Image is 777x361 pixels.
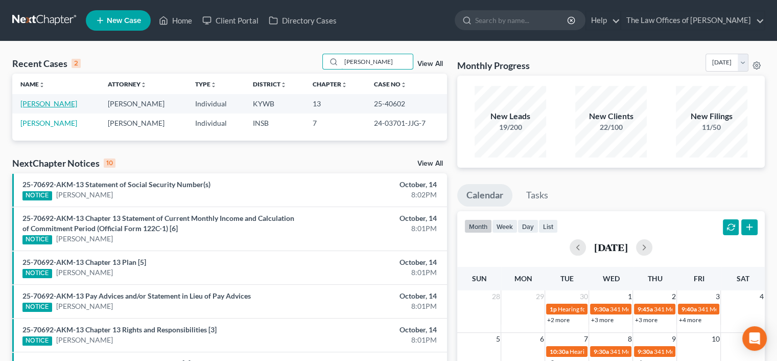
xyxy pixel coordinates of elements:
span: 6 [538,333,545,345]
div: October, 14 [305,325,437,335]
a: 25-70692-AKM-13 Chapter 13 Plan [5] [22,258,146,266]
a: Attorneyunfold_more [108,80,147,88]
a: Tasks [517,184,557,207]
div: NOTICE [22,235,52,244]
a: Home [154,11,197,30]
span: Sun [472,274,486,283]
a: Nameunfold_more [20,80,45,88]
a: Case Nounfold_more [374,80,407,88]
td: [PERSON_NAME] [100,94,187,113]
a: 25-70692-AKM-13 Pay Advices and/or Statement in Lieu of Pay Advices [22,291,251,300]
td: 13 [304,94,366,113]
i: unfold_more [401,82,407,88]
div: 8:01PM [305,267,437,278]
a: The Law Offices of [PERSON_NAME] [621,11,764,30]
a: Directory Cases [264,11,342,30]
div: 8:01PM [305,223,437,234]
a: [PERSON_NAME] [56,267,113,278]
span: 4 [759,290,765,303]
div: New Leads [475,110,546,122]
span: 3 [714,290,720,303]
div: October, 14 [305,291,437,301]
td: Individual [187,94,244,113]
div: 8:01PM [305,301,437,311]
div: NextChapter Notices [12,157,115,169]
td: Individual [187,114,244,132]
span: 9:30a [593,348,608,355]
a: +3 more [591,316,613,324]
a: 25-70692-AKM-13 Statement of Social Security Number(s) [22,180,210,189]
span: 28 [490,290,501,303]
td: [PERSON_NAME] [100,114,187,132]
span: Hearing for [PERSON_NAME] [569,348,649,355]
div: 10 [104,159,115,168]
span: 9:40a [681,305,696,313]
td: 24-03701-JJG-7 [366,114,447,132]
td: KYWB [245,94,304,113]
button: list [538,219,558,233]
span: New Case [107,17,141,25]
span: Hearing for [PERSON_NAME] & [PERSON_NAME] [557,305,691,313]
a: +4 more [678,316,701,324]
span: 29 [534,290,545,303]
input: Search by name... [341,54,413,69]
span: 9:30a [593,305,608,313]
span: 9 [670,333,676,345]
i: unfold_more [210,82,217,88]
span: 8 [626,333,632,345]
i: unfold_more [341,82,347,88]
a: Help [586,11,620,30]
span: Sat [736,274,749,283]
span: 341 Meeting for [PERSON_NAME] [609,348,701,355]
span: 30 [578,290,588,303]
span: 9:45a [637,305,652,313]
div: NOTICE [22,336,52,346]
div: 8:02PM [305,190,437,200]
span: 1p [549,305,556,313]
td: 25-40602 [366,94,447,113]
span: Wed [602,274,619,283]
div: 19/200 [475,122,546,132]
a: [PERSON_NAME] [56,301,113,311]
a: Calendar [457,184,512,207]
span: Tue [560,274,574,283]
div: NOTICE [22,191,52,200]
a: [PERSON_NAME] [56,335,113,345]
a: Client Portal [197,11,264,30]
a: View All [417,160,443,167]
a: +3 more [634,316,657,324]
button: week [492,219,517,233]
h2: [DATE] [594,242,628,253]
div: 11/50 [676,122,747,132]
i: unfold_more [280,82,287,88]
td: INSB [245,114,304,132]
a: [PERSON_NAME] [56,234,113,244]
a: Chapterunfold_more [313,80,347,88]
div: 22/100 [575,122,647,132]
a: View All [417,60,443,67]
div: October, 14 [305,213,437,223]
h3: Monthly Progress [457,59,530,72]
button: month [464,219,492,233]
div: New Clients [575,110,647,122]
span: 1 [626,290,632,303]
span: 9:30a [637,348,652,355]
div: October, 14 [305,179,437,190]
span: 341 Meeting for [PERSON_NAME] [653,348,745,355]
a: +2 more [547,316,569,324]
td: 7 [304,114,366,132]
input: Search by name... [475,11,569,30]
span: 341 Meeting for [PERSON_NAME] [609,305,701,313]
div: 8:01PM [305,335,437,345]
span: 10 [710,333,720,345]
div: October, 14 [305,257,437,267]
a: Typeunfold_more [195,80,217,88]
a: 25-70692-AKM-13 Chapter 13 Statement of Current Monthly Income and Calculation of Commitment Peri... [22,214,294,233]
span: 2 [670,290,676,303]
a: Districtunfold_more [253,80,287,88]
a: [PERSON_NAME] [20,99,77,108]
span: Mon [514,274,532,283]
div: 2 [72,59,81,68]
a: [PERSON_NAME] [56,190,113,200]
i: unfold_more [39,82,45,88]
